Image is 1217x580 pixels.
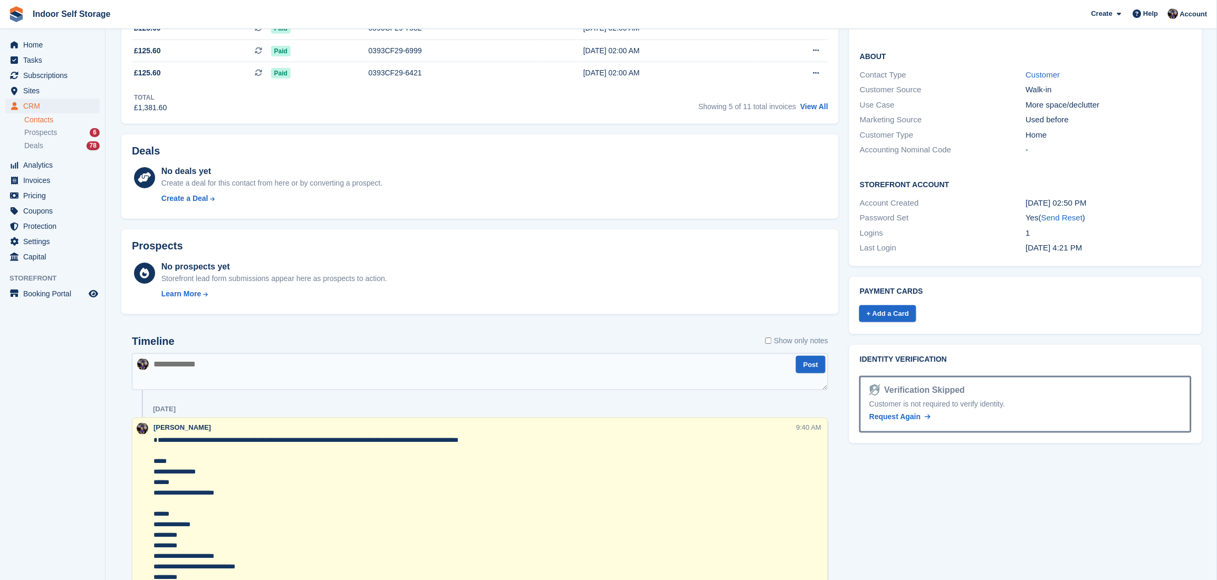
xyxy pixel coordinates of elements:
[153,405,176,413] div: [DATE]
[161,288,201,299] div: Learn More
[860,144,1026,156] div: Accounting Nominal Code
[5,37,100,52] a: menu
[1168,8,1178,19] img: Sandra Pomeroy
[161,165,382,178] div: No deals yet
[583,67,760,79] div: [DATE] 02:00 AM
[134,67,161,79] span: £125.60
[154,424,211,432] span: [PERSON_NAME]
[800,102,828,111] a: View All
[5,188,100,203] a: menu
[23,83,87,98] span: Sites
[1026,212,1192,224] div: Yes
[796,356,826,373] button: Post
[1039,213,1085,222] span: ( )
[90,128,100,137] div: 6
[23,53,87,67] span: Tasks
[5,99,100,113] a: menu
[1026,243,1082,252] time: 2024-12-27 16:21:03 UTC
[869,399,1182,410] div: Customer is not required to verify identity.
[87,141,100,150] div: 78
[137,359,149,370] img: Sandra Pomeroy
[859,305,916,323] a: + Add a Card
[5,249,100,264] a: menu
[161,193,208,204] div: Create a Deal
[369,45,542,56] div: 0393CF29-6999
[23,219,87,234] span: Protection
[23,37,87,52] span: Home
[869,384,880,396] img: Identity Verification Ready
[161,260,387,273] div: No prospects yet
[23,68,87,83] span: Subscriptions
[860,197,1026,209] div: Account Created
[860,227,1026,239] div: Logins
[880,384,965,397] div: Verification Skipped
[1026,129,1192,141] div: Home
[869,412,931,423] a: Request Again
[797,423,822,433] div: 9:40 AM
[1144,8,1158,19] span: Help
[23,249,87,264] span: Capital
[1041,213,1082,222] a: Send Reset
[860,99,1026,111] div: Use Case
[5,158,100,172] a: menu
[1091,8,1113,19] span: Create
[860,287,1192,296] h2: Payment cards
[5,219,100,234] a: menu
[1026,227,1192,239] div: 1
[5,234,100,249] a: menu
[23,173,87,188] span: Invoices
[271,68,291,79] span: Paid
[28,5,115,23] a: Indoor Self Storage
[583,45,760,56] div: [DATE] 02:00 AM
[23,286,87,301] span: Booking Portal
[161,288,387,299] a: Learn More
[765,335,829,346] label: Show only notes
[1026,114,1192,126] div: Used before
[24,128,57,138] span: Prospects
[132,240,183,252] h2: Prospects
[5,204,100,218] a: menu
[1026,70,1060,79] a: Customer
[698,102,796,111] span: Showing 5 of 11 total invoices
[8,6,24,22] img: stora-icon-8386f47178a22dfd0bd8f6a31ec36ba5ce8667c1dd55bd0f319d3a0aa187defe.svg
[5,83,100,98] a: menu
[860,51,1192,61] h2: About
[23,188,87,203] span: Pricing
[9,273,105,284] span: Storefront
[161,193,382,204] a: Create a Deal
[860,114,1026,126] div: Marketing Source
[87,287,100,300] a: Preview store
[23,204,87,218] span: Coupons
[860,84,1026,96] div: Customer Source
[1026,144,1192,156] div: -
[860,129,1026,141] div: Customer Type
[860,179,1192,189] h2: Storefront Account
[5,68,100,83] a: menu
[161,273,387,284] div: Storefront lead form submissions appear here as prospects to action.
[24,115,100,125] a: Contacts
[132,335,175,347] h2: Timeline
[271,46,291,56] span: Paid
[137,423,148,434] img: Sandra Pomeroy
[369,67,542,79] div: 0393CF29-6421
[860,355,1192,364] h2: Identity verification
[161,178,382,189] div: Create a deal for this contact from here or by converting a prospect.
[869,413,921,421] span: Request Again
[5,173,100,188] a: menu
[134,93,167,102] div: Total
[134,102,167,113] div: £1,381.60
[134,45,161,56] span: £125.60
[132,145,160,157] h2: Deals
[765,335,772,346] input: Show only notes
[5,286,100,301] a: menu
[23,234,87,249] span: Settings
[860,212,1026,224] div: Password Set
[23,158,87,172] span: Analytics
[1026,84,1192,96] div: Walk-in
[24,127,100,138] a: Prospects 6
[860,69,1026,81] div: Contact Type
[1026,99,1192,111] div: More space/declutter
[1180,9,1208,20] span: Account
[860,242,1026,254] div: Last Login
[23,99,87,113] span: CRM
